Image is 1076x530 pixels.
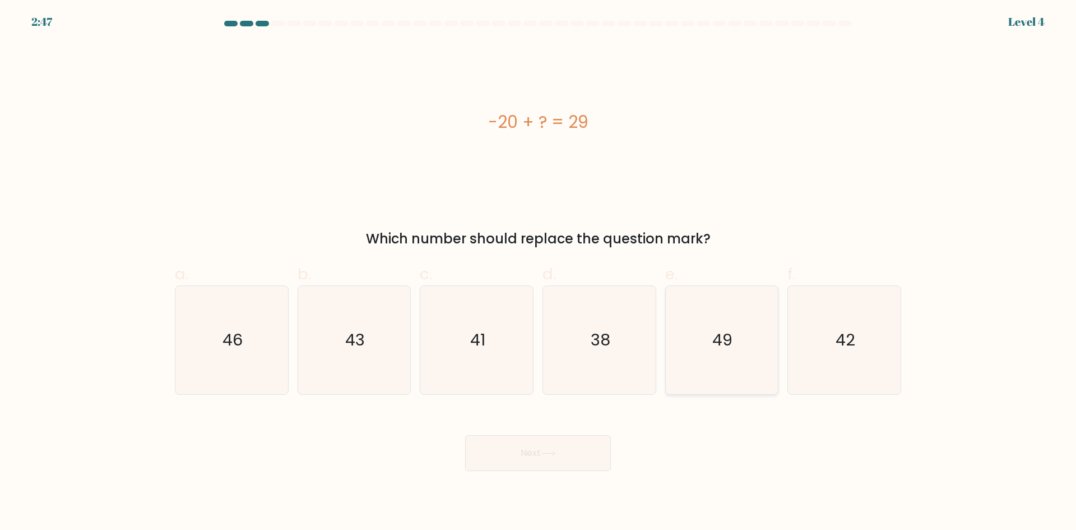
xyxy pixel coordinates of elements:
text: 43 [345,329,365,351]
span: c. [420,263,432,285]
div: -20 + ? = 29 [175,109,901,135]
span: d. [542,263,556,285]
div: 2:47 [31,13,52,30]
span: e. [665,263,678,285]
text: 38 [591,329,610,351]
text: 46 [222,329,243,351]
div: Which number should replace the question mark? [182,229,894,249]
span: b. [298,263,311,285]
text: 41 [470,329,485,351]
div: Level 4 [1008,13,1045,30]
text: 49 [713,329,733,351]
button: Next [465,435,611,471]
text: 42 [836,329,855,351]
span: f. [787,263,795,285]
span: a. [175,263,188,285]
